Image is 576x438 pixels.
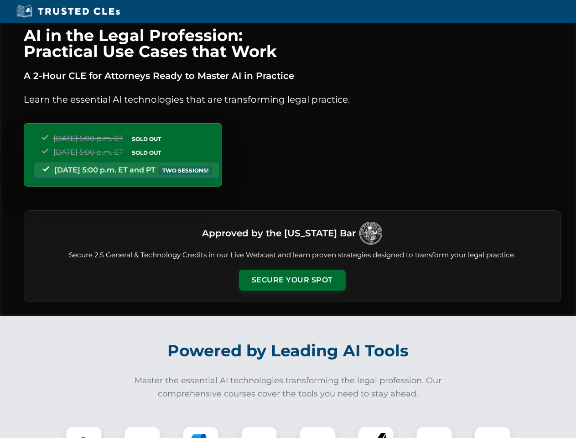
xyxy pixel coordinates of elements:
p: Secure 2.5 General & Technology Credits in our Live Webcast and learn proven strategies designed ... [35,250,550,261]
p: Master the essential AI technologies transforming the legal profession. Our comprehensive courses... [129,374,448,401]
button: Secure Your Spot [239,270,346,291]
span: [DATE] 5:00 p.m. ET [53,148,123,156]
p: Learn the essential AI technologies that are transforming legal practice. [24,92,561,107]
span: SOLD OUT [129,134,164,144]
img: Logo [359,222,382,245]
img: Trusted CLEs [14,5,123,18]
h2: Powered by Leading AI Tools [36,335,541,367]
span: [DATE] 5:00 p.m. ET [53,134,123,143]
p: A 2-Hour CLE for Attorneys Ready to Master AI in Practice [24,68,561,83]
h3: Approved by the [US_STATE] Bar [202,225,356,241]
h1: AI in the Legal Profession: Practical Use Cases that Work [24,27,561,59]
span: SOLD OUT [129,148,164,157]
